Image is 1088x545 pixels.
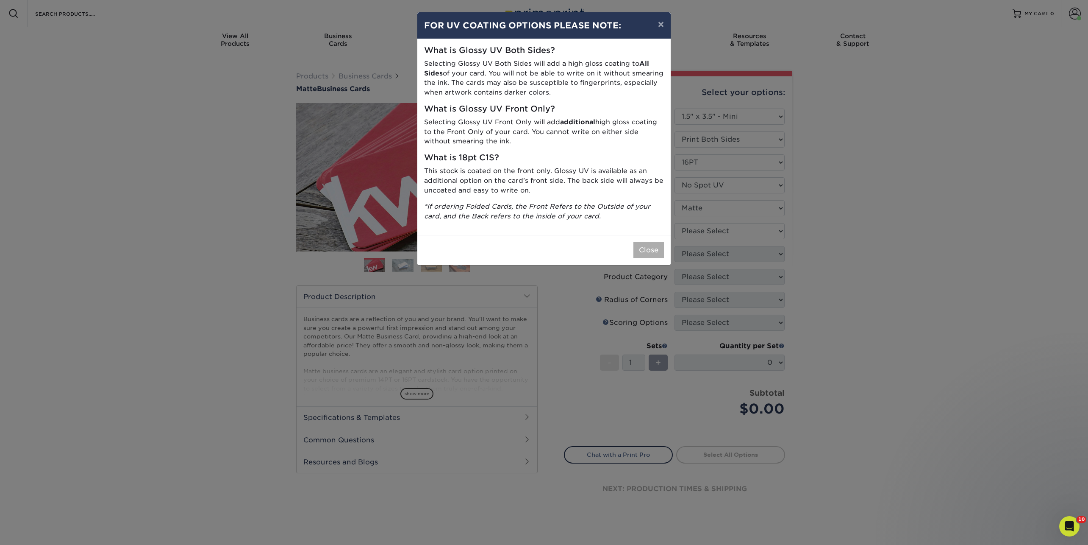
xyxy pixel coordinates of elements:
[424,166,664,195] p: This stock is coated on the front only. Glossy UV is available as an additional option on the car...
[424,46,664,56] h5: What is Glossy UV Both Sides?
[633,242,664,258] button: Close
[424,153,664,163] h5: What is 18pt C1S?
[424,59,649,77] strong: All Sides
[1059,516,1080,537] iframe: Intercom live chat
[424,104,664,114] h5: What is Glossy UV Front Only?
[424,117,664,146] p: Selecting Glossy UV Front Only will add high gloss coating to the Front Only of your card. You ca...
[424,59,664,98] p: Selecting Glossy UV Both Sides will add a high gloss coating to of your card. You will not be abl...
[424,19,664,32] h4: FOR UV COATING OPTIONS PLEASE NOTE:
[1077,516,1086,523] span: 10
[560,118,595,126] strong: additional
[651,12,671,36] button: ×
[424,202,650,220] i: *If ordering Folded Cards, the Front Refers to the Outside of your card, and the Back refers to t...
